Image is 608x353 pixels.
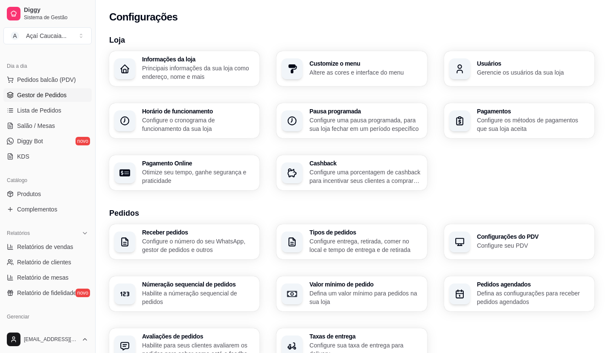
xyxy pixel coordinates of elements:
[477,108,589,114] h3: Pagamentos
[109,103,259,138] button: Horário de funcionamentoConfigure o cronograma de funcionamento da sua loja
[17,190,41,198] span: Produtos
[3,104,92,117] a: Lista de Pedidos
[3,255,92,269] a: Relatório de clientes
[3,240,92,254] a: Relatórios de vendas
[3,203,92,216] a: Complementos
[477,281,589,287] h3: Pedidos agendados
[444,103,594,138] button: PagamentosConfigure os métodos de pagamentos que sua loja aceita
[309,229,422,235] h3: Tipos de pedidos
[276,224,427,259] button: Tipos de pedidosConfigure entrega, retirada, comer no local e tempo de entrega e de retirada
[109,276,259,311] button: Númeração sequencial de pedidosHabilite a númeração sequencial de pedidos
[17,152,29,161] span: KDS
[309,168,422,185] p: Configure uma porcentagem de cashback para incentivar seus clientes a comprarem em sua loja
[3,174,92,187] div: Catálogo
[3,324,92,337] a: Entregadoresnovo
[309,237,422,254] p: Configure entrega, retirada, comer no local e tempo de entrega e de retirada
[17,243,73,251] span: Relatórios de vendas
[142,160,254,166] h3: Pagamento Online
[477,289,589,306] p: Defina as confiugurações para receber pedidos agendados
[142,289,254,306] p: Habilite a númeração sequencial de pedidos
[109,10,177,24] h2: Configurações
[17,91,67,99] span: Gestor de Pedidos
[3,286,92,300] a: Relatório de fidelidadenovo
[142,56,254,62] h3: Informações da loja
[24,6,88,14] span: Diggy
[7,230,30,237] span: Relatórios
[17,289,76,297] span: Relatório de fidelidade
[142,108,254,114] h3: Horário de funcionamento
[142,229,254,235] h3: Receber pedidos
[276,276,427,311] button: Valor mínimo de pedidoDefina um valor mínimo para pedidos na sua loja
[3,134,92,148] a: Diggy Botnovo
[3,3,92,24] a: DiggySistema de Gestão
[3,310,92,324] div: Gerenciar
[444,51,594,86] button: UsuáriosGerencie os usuários da sua loja
[309,68,422,77] p: Altere as cores e interface do menu
[17,122,55,130] span: Salão / Mesas
[3,119,92,133] a: Salão / Mesas
[3,271,92,284] a: Relatório de mesas
[3,59,92,73] div: Dia a dia
[17,273,69,282] span: Relatório de mesas
[142,116,254,133] p: Configure o cronograma de funcionamento da sua loja
[477,116,589,133] p: Configure os métodos de pagamentos que sua loja aceita
[444,224,594,259] button: Configurações do PDVConfigure seu PDV
[3,88,92,102] a: Gestor de Pedidos
[17,75,76,84] span: Pedidos balcão (PDV)
[477,68,589,77] p: Gerencie os usuários da sua loja
[309,281,422,287] h3: Valor mínimo de pedido
[109,34,594,46] h3: Loja
[3,73,92,87] button: Pedidos balcão (PDV)
[24,336,78,343] span: [EMAIL_ADDRESS][DOMAIN_NAME]
[3,150,92,163] a: KDS
[109,51,259,86] button: Informações da lojaPrincipais informações da sua loja como endereço, nome e mais
[142,64,254,81] p: Principais informações da sua loja como endereço, nome e mais
[3,27,92,44] button: Select a team
[24,14,88,21] span: Sistema de Gestão
[142,237,254,254] p: Configure o número do seu WhatsApp, gestor de pedidos e outros
[17,137,43,145] span: Diggy Bot
[142,168,254,185] p: Otimize seu tempo, ganhe segurança e praticidade
[17,106,61,115] span: Lista de Pedidos
[276,103,427,138] button: Pausa programadaConfigure uma pausa programada, para sua loja fechar em um período específico
[142,333,254,339] h3: Avaliações de pedidos
[17,258,71,266] span: Relatório de clientes
[26,32,67,40] div: Açaí Caucaia ...
[477,234,589,240] h3: Configurações do PDV
[309,289,422,306] p: Defina um valor mínimo para pedidos na sua loja
[309,160,422,166] h3: Cashback
[309,61,422,67] h3: Customize o menu
[109,224,259,259] button: Receber pedidosConfigure o número do seu WhatsApp, gestor de pedidos e outros
[109,207,594,219] h3: Pedidos
[142,281,254,287] h3: Númeração sequencial de pedidos
[444,276,594,311] button: Pedidos agendadosDefina as confiugurações para receber pedidos agendados
[276,155,427,190] button: CashbackConfigure uma porcentagem de cashback para incentivar seus clientes a comprarem em sua loja
[3,187,92,201] a: Produtos
[309,116,422,133] p: Configure uma pausa programada, para sua loja fechar em um período específico
[17,205,57,214] span: Complementos
[109,155,259,190] button: Pagamento OnlineOtimize seu tempo, ganhe segurança e praticidade
[477,241,589,250] p: Configure seu PDV
[3,329,92,350] button: [EMAIL_ADDRESS][DOMAIN_NAME]
[309,333,422,339] h3: Taxas de entrega
[11,32,19,40] span: A
[276,51,427,86] button: Customize o menuAltere as cores e interface do menu
[477,61,589,67] h3: Usuários
[309,108,422,114] h3: Pausa programada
